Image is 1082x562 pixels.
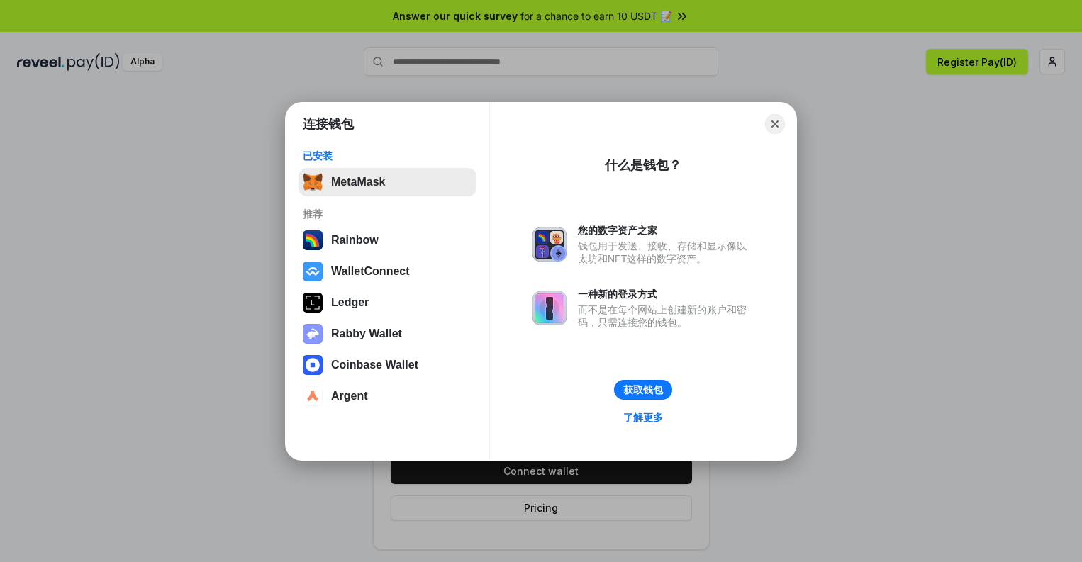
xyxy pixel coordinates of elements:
button: MetaMask [299,168,476,196]
div: Ledger [331,296,369,309]
img: svg+xml,%3Csvg%20width%3D%22120%22%20height%3D%22120%22%20viewBox%3D%220%200%20120%20120%22%20fil... [303,230,323,250]
button: 获取钱包 [614,380,672,400]
div: 获取钱包 [623,383,663,396]
div: Coinbase Wallet [331,359,418,371]
div: WalletConnect [331,265,410,278]
img: svg+xml,%3Csvg%20width%3D%2228%22%20height%3D%2228%22%20viewBox%3D%220%200%2028%2028%22%20fill%3D... [303,262,323,281]
button: Close [765,114,785,134]
a: 了解更多 [615,408,671,427]
button: Rabby Wallet [299,320,476,348]
div: 一种新的登录方式 [578,288,754,300]
img: svg+xml,%3Csvg%20fill%3D%22none%22%20height%3D%2233%22%20viewBox%3D%220%200%2035%2033%22%20width%... [303,172,323,192]
h1: 连接钱包 [303,116,354,133]
button: Ledger [299,288,476,317]
img: svg+xml,%3Csvg%20xmlns%3D%22http%3A%2F%2Fwww.w3.org%2F2000%2Fsvg%22%20width%3D%2228%22%20height%3... [303,293,323,313]
div: Argent [331,390,368,403]
img: svg+xml,%3Csvg%20xmlns%3D%22http%3A%2F%2Fwww.w3.org%2F2000%2Fsvg%22%20fill%3D%22none%22%20viewBox... [532,291,567,325]
div: 钱包用于发送、接收、存储和显示像以太坊和NFT这样的数字资产。 [578,240,754,265]
img: svg+xml,%3Csvg%20width%3D%2228%22%20height%3D%2228%22%20viewBox%3D%220%200%2028%2028%22%20fill%3D... [303,355,323,375]
div: MetaMask [331,176,385,189]
button: Coinbase Wallet [299,351,476,379]
div: Rabby Wallet [331,327,402,340]
div: Rainbow [331,234,379,247]
button: WalletConnect [299,257,476,286]
div: 了解更多 [623,411,663,424]
div: 什么是钱包？ [605,157,681,174]
div: 推荐 [303,208,472,220]
div: 而不是在每个网站上创建新的账户和密码，只需连接您的钱包。 [578,303,754,329]
div: 已安装 [303,150,472,162]
img: svg+xml,%3Csvg%20xmlns%3D%22http%3A%2F%2Fwww.w3.org%2F2000%2Fsvg%22%20fill%3D%22none%22%20viewBox... [303,324,323,344]
img: svg+xml,%3Csvg%20xmlns%3D%22http%3A%2F%2Fwww.w3.org%2F2000%2Fsvg%22%20fill%3D%22none%22%20viewBox... [532,227,567,262]
button: Argent [299,382,476,410]
div: 您的数字资产之家 [578,224,754,237]
img: svg+xml,%3Csvg%20width%3D%2228%22%20height%3D%2228%22%20viewBox%3D%220%200%2028%2028%22%20fill%3D... [303,386,323,406]
button: Rainbow [299,226,476,254]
